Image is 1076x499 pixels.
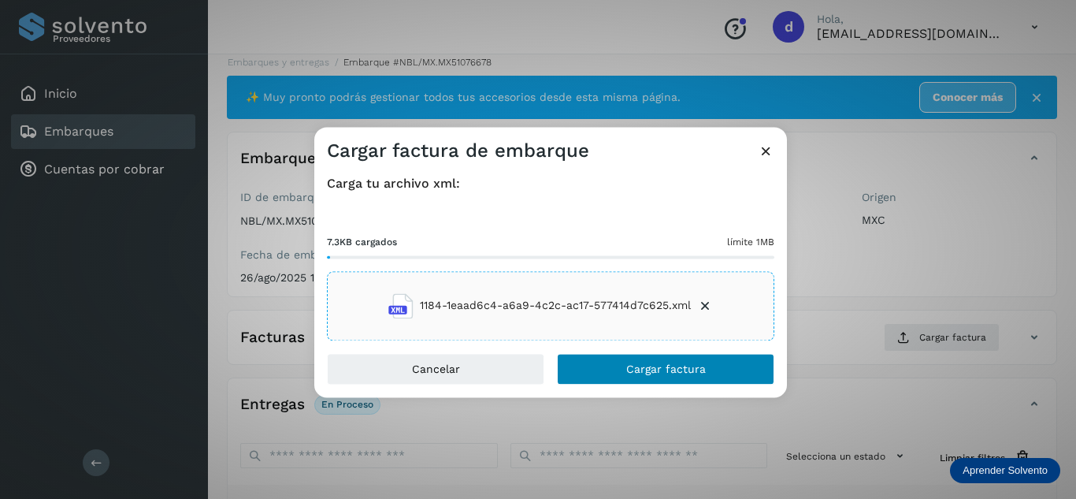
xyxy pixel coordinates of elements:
span: Cargar factura [626,363,706,374]
button: Cancelar [327,353,544,385]
h3: Cargar factura de embarque [327,140,589,162]
p: Aprender Solvento [963,464,1048,477]
span: 7.3KB cargados [327,235,397,249]
button: Cargar factura [557,353,774,385]
div: Aprender Solvento [950,458,1060,483]
span: Cancelar [412,363,460,374]
span: 1184-1eaad6c4-a6a9-4c2c-ac17-577414d7c625.xml [420,298,691,315]
h4: Carga tu archivo xml: [327,176,774,191]
span: límite 1MB [727,235,774,249]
